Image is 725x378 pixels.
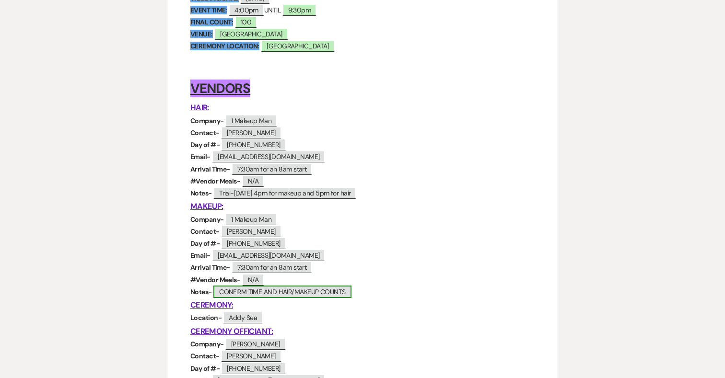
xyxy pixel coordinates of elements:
strong: Contact- [190,227,220,236]
span: [PHONE_NUMBER] [221,237,286,249]
span: 1 Makeup Man [225,213,277,225]
span: [GEOGRAPHIC_DATA] [261,40,334,52]
u: CEREMONY: [190,300,233,310]
span: [PERSON_NAME] [221,350,281,362]
span: [PHONE_NUMBER] [221,362,286,374]
strong: #Vendor Meals- [190,177,240,185]
strong: Day of #- [190,364,220,373]
span: N/A [242,274,264,286]
span: 1 Makeup Man [225,115,277,126]
strong: CEREMONY LOCATION: [190,42,259,50]
span: 100 [235,16,257,28]
strong: Email- [190,152,210,161]
strong: FINAL COUNT: [190,18,233,26]
strong: Notes- [190,189,212,197]
span: [EMAIL_ADDRESS][DOMAIN_NAME] [212,150,325,162]
strong: Company- [190,215,224,224]
strong: Day of #- [190,239,220,248]
span: N/A [242,175,264,187]
u: VENDORS [190,80,250,97]
span: [GEOGRAPHIC_DATA] [214,28,288,40]
span: [PERSON_NAME] [225,338,286,350]
u: CEREMONY OFFICIANT: [190,326,273,336]
strong: Contact- [190,128,220,137]
span: [PERSON_NAME] [221,225,281,237]
span: [PHONE_NUMBER] [221,138,286,150]
strong: Arrival Time- [190,263,230,272]
span: [EMAIL_ADDRESS][DOMAIN_NAME] [212,249,325,261]
strong: Contact- [190,352,220,360]
span: 9:30pm [282,4,317,16]
span: 7:30am for an 8am start [232,163,312,175]
span: Trial-[DATE] 4pm for makeup and 5pm for hair [213,187,356,199]
strong: Arrival Time- [190,165,230,173]
strong: Company- [190,340,224,348]
strong: VENUE: [190,30,213,38]
strong: Day of #- [190,140,220,149]
span: CONFIRM TIME AND HAIR/MAKEUP COUNTS [213,286,351,298]
strong: EVENT TIME: [190,6,227,14]
strong: Notes- [190,287,212,296]
u: MAKEUP: [190,201,223,211]
span: [PERSON_NAME] [221,126,281,138]
strong: Company- [190,116,224,125]
span: Addy Sea [223,311,263,323]
p: UNTIL [190,4,535,16]
span: 7:30am for an 8am start [232,261,312,273]
strong: Email- [190,251,210,260]
strong: Location- [190,313,222,322]
u: HAIR: [190,103,209,113]
strong: #Vendor Meals- [190,275,240,284]
span: 4:00pm [229,4,264,16]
